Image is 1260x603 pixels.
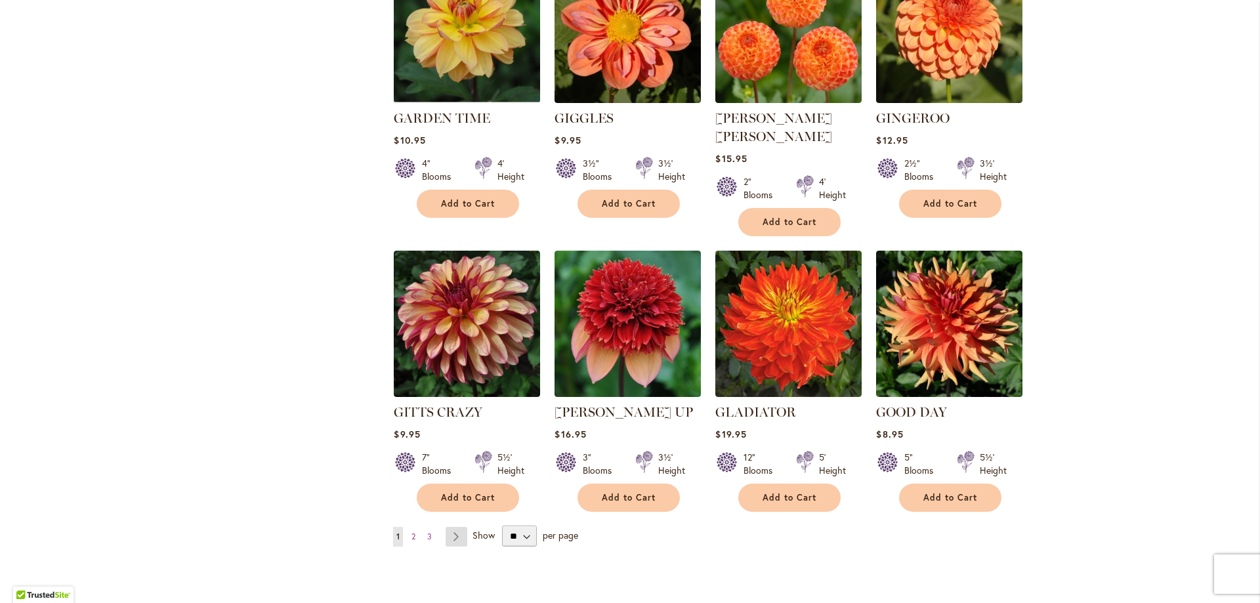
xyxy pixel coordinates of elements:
[602,198,656,209] span: Add to Cart
[543,529,578,541] span: per page
[658,157,685,183] div: 3½' Height
[904,451,941,477] div: 5" Blooms
[899,484,1001,512] button: Add to Cart
[441,198,495,209] span: Add to Cart
[715,387,862,400] a: Gladiator
[715,404,796,420] a: GLADIATOR
[417,484,519,512] button: Add to Cart
[422,157,459,183] div: 4" Blooms
[715,152,747,165] span: $15.95
[417,190,519,218] button: Add to Cart
[602,492,656,503] span: Add to Cart
[819,451,846,477] div: 5' Height
[763,217,816,228] span: Add to Cart
[923,198,977,209] span: Add to Cart
[394,134,425,146] span: $10.95
[763,492,816,503] span: Add to Cart
[10,556,47,593] iframe: Launch Accessibility Center
[411,531,415,541] span: 2
[744,175,780,201] div: 2" Blooms
[396,531,400,541] span: 1
[424,527,435,547] a: 3
[819,175,846,201] div: 4' Height
[980,157,1007,183] div: 3½' Height
[394,387,540,400] a: Gitts Crazy
[715,110,832,144] a: [PERSON_NAME] [PERSON_NAME]
[555,404,693,420] a: [PERSON_NAME] UP
[658,451,685,477] div: 3½' Height
[472,529,495,541] span: Show
[738,208,841,236] button: Add to Cart
[876,110,950,126] a: GINGEROO
[980,451,1007,477] div: 5½' Height
[441,492,495,503] span: Add to Cart
[577,484,680,512] button: Add to Cart
[876,404,947,420] a: GOOD DAY
[715,251,862,397] img: Gladiator
[497,451,524,477] div: 5½' Height
[876,251,1022,397] img: GOOD DAY
[394,110,490,126] a: GARDEN TIME
[904,157,941,183] div: 2½" Blooms
[577,190,680,218] button: Add to Cart
[555,428,586,440] span: $16.95
[497,157,524,183] div: 4' Height
[876,134,908,146] span: $12.95
[744,451,780,477] div: 12" Blooms
[715,93,862,106] a: GINGER WILLO
[555,110,614,126] a: GIGGLES
[923,492,977,503] span: Add to Cart
[555,251,701,397] img: GITTY UP
[555,93,701,106] a: GIGGLES
[715,428,746,440] span: $19.95
[427,531,432,541] span: 3
[583,451,619,477] div: 3" Blooms
[555,387,701,400] a: GITTY UP
[394,93,540,106] a: GARDEN TIME
[394,404,482,420] a: GITTS CRAZY
[876,428,903,440] span: $8.95
[876,93,1022,106] a: GINGEROO
[555,134,581,146] span: $9.95
[738,484,841,512] button: Add to Cart
[394,428,420,440] span: $9.95
[876,387,1022,400] a: GOOD DAY
[408,527,419,547] a: 2
[422,451,459,477] div: 7" Blooms
[394,251,540,397] img: Gitts Crazy
[899,190,1001,218] button: Add to Cart
[583,157,619,183] div: 3½" Blooms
